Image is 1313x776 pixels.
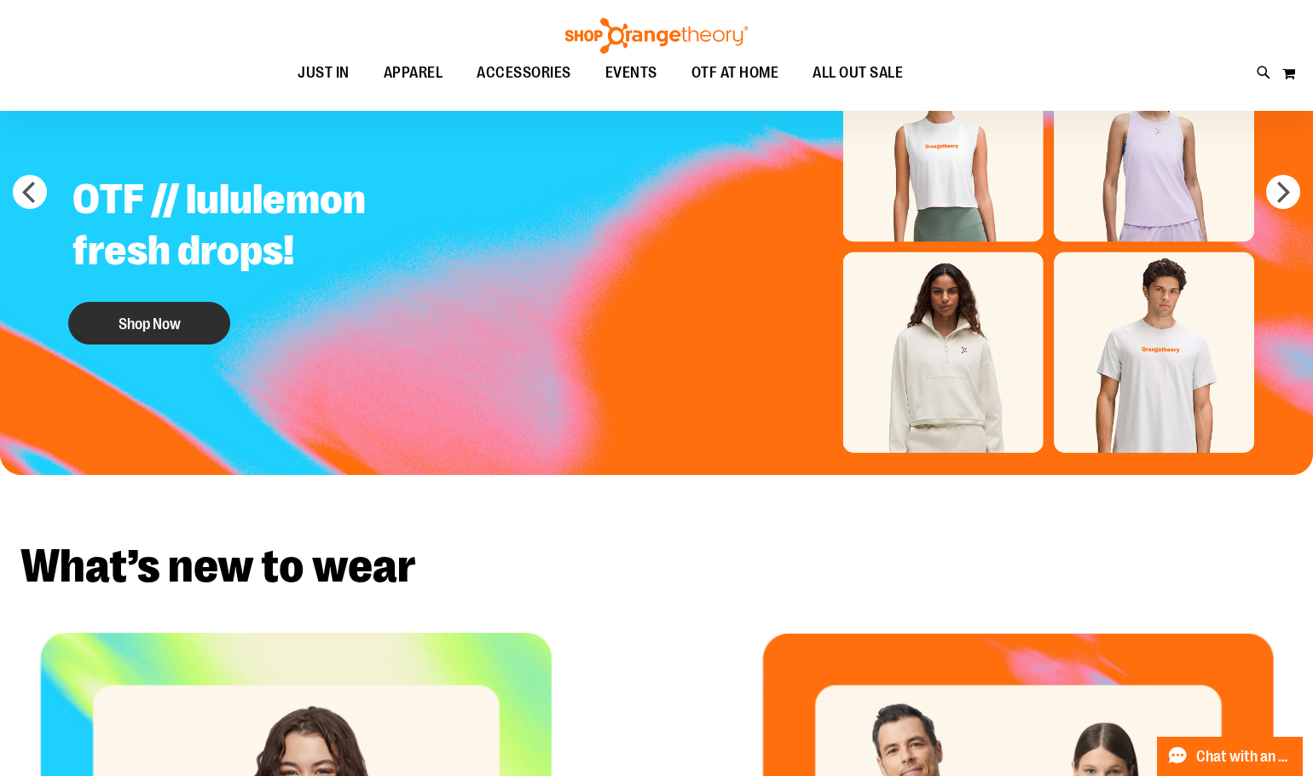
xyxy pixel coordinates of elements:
span: OTF AT HOME [691,54,779,92]
button: next [1266,175,1300,209]
span: Chat with an Expert [1196,749,1293,765]
button: Chat with an Expert [1157,737,1304,776]
button: Shop Now [68,302,230,345]
h2: What’s new to wear [20,543,1293,590]
span: EVENTS [605,54,657,92]
h2: OTF // lululemon fresh drops! [60,161,483,293]
span: ACCESSORIES [477,54,571,92]
span: JUST IN [298,54,350,92]
span: APPAREL [384,54,443,92]
a: OTF // lululemon fresh drops! Shop Now [60,161,483,353]
img: Shop Orangetheory [563,18,750,54]
button: prev [13,175,47,209]
span: ALL OUT SALE [813,54,903,92]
